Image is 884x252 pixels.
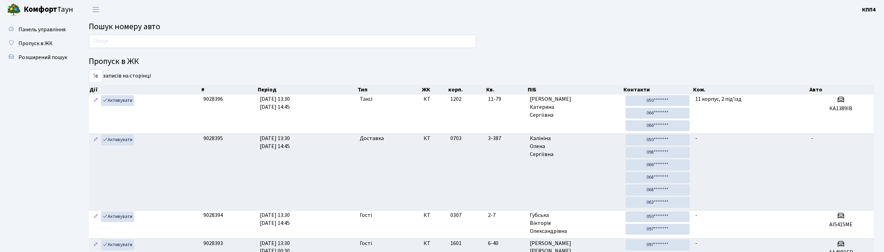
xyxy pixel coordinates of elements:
a: Редагувати [92,95,100,106]
a: КПП4 [862,6,876,14]
span: 9028394 [203,211,223,219]
button: Переключити навігацію [87,4,104,15]
span: Доставка [360,135,384,143]
span: Калініна Олена Сергіївна [530,135,620,158]
span: КТ [424,211,445,219]
a: Пропуск в ЖК [3,36,73,50]
span: Гості [360,239,372,247]
span: 2-7 [488,211,524,219]
span: Панель управління [18,26,65,33]
a: Розширений пошук [3,50,73,64]
span: - [695,239,697,247]
img: logo.png [7,3,21,17]
span: 6-40 [488,239,524,247]
th: Ком. [692,85,808,95]
a: Активувати [101,95,134,106]
a: Редагувати [92,239,100,250]
th: # [201,85,257,95]
select: записів на сторінці [89,70,103,83]
span: КТ [424,95,445,103]
span: 3-387 [488,135,524,143]
a: Активувати [101,135,134,145]
span: [DATE] 13:30 [DATE] 14:45 [260,211,290,227]
span: - [695,135,697,142]
th: корп. [448,85,485,95]
th: Період [257,85,357,95]
h5: КА1389ІВ [811,105,871,112]
span: Гості [360,211,372,219]
span: КТ [424,135,445,143]
span: - [811,135,813,142]
h4: Пропуск в ЖК [89,57,874,67]
span: Таун [24,4,73,16]
span: Пошук номеру авто [89,21,160,33]
span: 9028396 [203,95,223,103]
span: 1202 [450,95,462,103]
input: Пошук [89,35,476,48]
th: Кв. [486,85,527,95]
a: Редагувати [92,211,100,222]
a: Редагувати [92,135,100,145]
th: Дії [89,85,201,95]
a: Активувати [101,211,134,222]
span: 0703 [450,135,462,142]
a: Панель управління [3,23,73,36]
span: Губська Вікторія Олександрівна [530,211,620,235]
span: КТ [424,239,445,247]
th: Авто [809,85,874,95]
th: ПІБ [527,85,623,95]
span: [PERSON_NAME] Катерина Сергіївна [530,95,620,119]
span: Таксі [360,95,372,103]
b: Комфорт [24,4,57,15]
th: Тип [357,85,421,95]
span: 0307 [450,211,462,219]
h5: АІ5415МЕ [811,221,871,228]
span: Пропуск в ЖК [18,40,53,47]
span: 9028393 [203,239,223,247]
span: 1601 [450,239,462,247]
span: 9028395 [203,135,223,142]
label: записів на сторінці [89,70,151,83]
span: Розширений пошук [18,54,67,61]
span: [DATE] 13:30 [DATE] 14:45 [260,95,290,111]
span: 11-79 [488,95,524,103]
span: - [695,211,697,219]
span: [DATE] 13:30 [DATE] 14:45 [260,135,290,150]
th: ЖК [421,85,448,95]
a: Активувати [101,239,134,250]
span: 11 корпус, 2 під'їзд [695,95,742,103]
th: Контакти [623,85,692,95]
